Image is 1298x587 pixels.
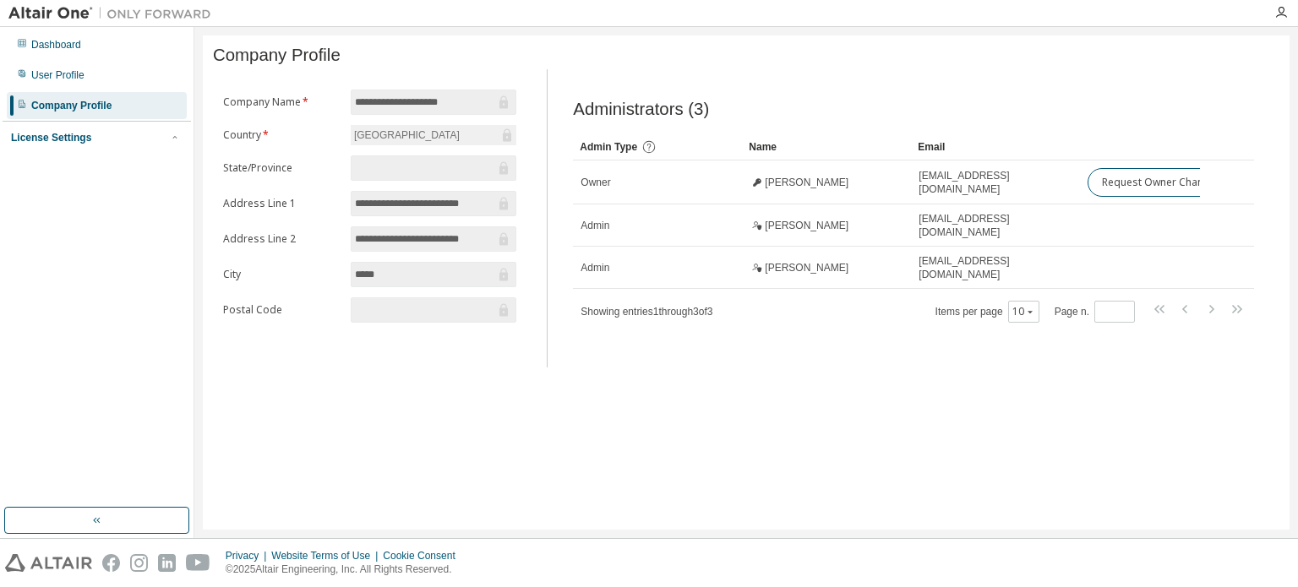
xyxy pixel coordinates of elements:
span: [EMAIL_ADDRESS][DOMAIN_NAME] [919,169,1072,196]
div: License Settings [11,131,91,144]
div: Website Terms of Use [271,549,383,563]
span: [PERSON_NAME] [765,219,848,232]
label: State/Province [223,161,341,175]
span: Showing entries 1 through 3 of 3 [581,306,712,318]
label: Country [223,128,341,142]
img: facebook.svg [102,554,120,572]
span: Admin [581,219,609,232]
button: 10 [1012,305,1035,318]
img: Altair One [8,5,220,22]
div: Company Profile [31,99,112,112]
img: linkedin.svg [158,554,176,572]
div: [GEOGRAPHIC_DATA] [351,125,516,145]
p: © 2025 Altair Engineering, Inc. All Rights Reserved. [226,563,466,577]
span: Administrators (3) [573,100,709,119]
label: Address Line 2 [223,232,341,246]
span: Admin [581,261,609,274]
span: Company Profile [213,46,341,65]
span: [EMAIL_ADDRESS][DOMAIN_NAME] [919,212,1072,239]
label: Postal Code [223,303,341,317]
span: Admin Type [580,141,637,153]
img: youtube.svg [186,554,210,572]
div: User Profile [31,68,85,82]
label: Company Name [223,95,341,109]
span: Page n. [1055,301,1135,323]
img: altair_logo.svg [5,554,92,572]
button: Request Owner Change [1088,168,1230,197]
label: Address Line 1 [223,197,341,210]
label: City [223,268,341,281]
span: [PERSON_NAME] [765,176,848,189]
div: Name [749,133,904,160]
img: instagram.svg [130,554,148,572]
div: Email [918,133,1073,160]
div: [GEOGRAPHIC_DATA] [352,126,462,144]
div: Dashboard [31,38,81,52]
div: Privacy [226,549,271,563]
span: [EMAIL_ADDRESS][DOMAIN_NAME] [919,254,1072,281]
span: Owner [581,176,610,189]
span: [PERSON_NAME] [765,261,848,274]
span: Items per page [935,301,1039,323]
div: Cookie Consent [383,549,465,563]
